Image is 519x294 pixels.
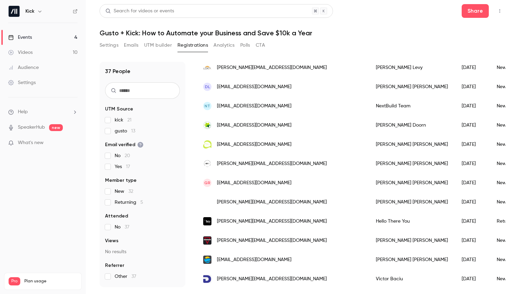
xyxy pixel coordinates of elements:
span: No [115,224,129,231]
button: Polls [240,40,250,51]
img: behindthefilm.com [203,236,211,245]
span: [PERSON_NAME][EMAIL_ADDRESS][DOMAIN_NAME] [217,160,327,167]
span: No [115,152,130,159]
span: Help [18,108,28,116]
div: [PERSON_NAME] [PERSON_NAME] [369,154,455,173]
div: [DATE] [455,135,490,154]
div: [DATE] [455,77,490,96]
img: Kick [9,6,20,17]
div: [PERSON_NAME] [PERSON_NAME] [369,250,455,269]
div: Hello There You [369,212,455,231]
span: Returning [115,199,143,206]
img: riptideconstruction.com [203,256,211,264]
span: What's new [18,139,44,146]
span: [EMAIL_ADDRESS][DOMAIN_NAME] [217,103,291,110]
span: kick [115,117,131,124]
div: [PERSON_NAME] Levy [369,58,455,77]
div: Settings [8,79,36,86]
span: GR [204,180,210,186]
span: 5 [140,200,143,205]
div: [PERSON_NAME] [PERSON_NAME] [369,192,455,212]
h1: 37 People [105,67,130,75]
img: springlingtherapy.com [203,201,211,204]
img: hellothereyou.com [203,217,211,225]
img: lokatravel.com [203,63,211,72]
iframe: Noticeable Trigger [69,140,78,146]
span: UTM Source [105,106,133,113]
div: [PERSON_NAME] [PERSON_NAME] [369,173,455,192]
div: [DATE] [455,269,490,289]
span: gusto [115,128,135,134]
span: [EMAIL_ADDRESS][DOMAIN_NAME] [217,122,291,129]
a: SpeakerHub [18,124,45,131]
span: 17 [126,164,130,169]
div: [DATE] [455,96,490,116]
button: Share [462,4,489,18]
span: [PERSON_NAME][EMAIL_ADDRESS][DOMAIN_NAME] [217,218,327,225]
div: Search for videos or events [105,8,174,15]
span: [EMAIL_ADDRESS][DOMAIN_NAME] [217,256,291,263]
div: [PERSON_NAME] [PERSON_NAME] [369,135,455,154]
button: Settings [100,40,118,51]
h6: Kick [25,8,34,15]
span: 21 [127,118,131,122]
div: [DATE] [455,116,490,135]
div: [DATE] [455,192,490,212]
span: Referrer [105,262,124,269]
section: facet-groups [105,106,180,280]
span: [EMAIL_ADDRESS][DOMAIN_NAME] [217,83,291,91]
span: Pro [9,277,20,285]
span: Member type [105,177,137,184]
button: Registrations [177,40,208,51]
div: Events [8,34,32,41]
div: [DATE] [455,212,490,231]
img: deodata.tech [203,275,211,283]
span: [PERSON_NAME][EMAIL_ADDRESS][DOMAIN_NAME] [217,64,327,71]
img: coregroupus.com [203,121,211,129]
div: NextBuild Team [369,96,455,116]
span: 20 [125,153,130,158]
div: [DATE] [455,231,490,250]
h1: Gusto + Kick: How to Automate your Business and Save $10k a Year [100,29,505,37]
div: Videos [8,49,33,56]
div: [PERSON_NAME] [PERSON_NAME] [369,231,455,250]
span: Email verified [105,141,143,148]
p: No results [105,248,180,255]
div: [DATE] [455,154,490,173]
div: [DATE] [455,173,490,192]
button: Analytics [214,40,235,51]
div: [PERSON_NAME] [PERSON_NAME] [369,77,455,96]
span: Yes [115,163,130,170]
div: [PERSON_NAME] Doorn [369,116,455,135]
span: New [115,188,133,195]
div: [DATE] [455,58,490,77]
span: DL [205,84,210,90]
span: [PERSON_NAME][EMAIL_ADDRESS][DOMAIN_NAME] [217,275,327,283]
span: [PERSON_NAME][EMAIL_ADDRESS][DOMAIN_NAME] [217,199,327,206]
span: [EMAIL_ADDRESS][DOMAIN_NAME] [217,179,291,187]
span: Plan usage [24,279,77,284]
span: [EMAIL_ADDRESS][DOMAIN_NAME] [217,141,291,148]
span: NT [205,103,210,109]
div: Audience [8,64,39,71]
span: 37 [131,274,136,279]
img: venicebeachfc.com [203,160,211,168]
span: 32 [128,189,133,194]
span: [PERSON_NAME][EMAIL_ADDRESS][DOMAIN_NAME] [217,237,327,244]
span: new [49,124,63,131]
span: Other [115,273,136,280]
span: Attended [105,213,128,220]
button: CTA [256,40,265,51]
button: Emails [124,40,138,51]
span: 37 [125,225,129,230]
span: Views [105,237,118,244]
div: Victor Baciu [369,269,455,289]
div: [DATE] [455,250,490,269]
img: aspenpeds.com [203,140,211,149]
button: UTM builder [144,40,172,51]
span: 13 [131,129,135,133]
li: help-dropdown-opener [8,108,78,116]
